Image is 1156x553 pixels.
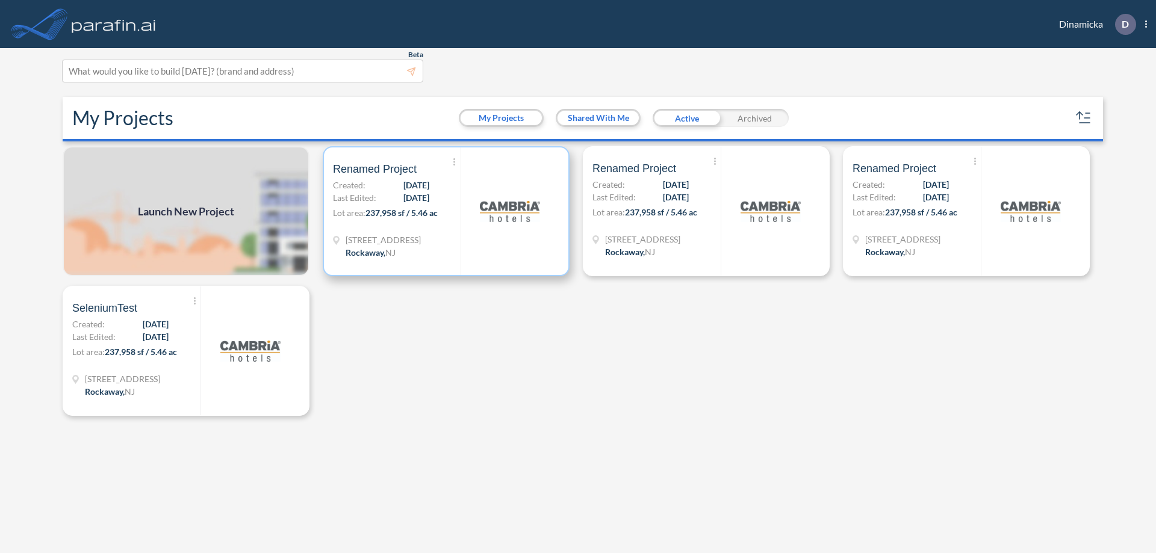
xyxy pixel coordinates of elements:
[1074,108,1093,128] button: sort
[923,191,949,203] span: [DATE]
[85,372,160,385] span: 321 Mt Hope Ave
[1041,14,1147,35] div: Dinamicka
[853,207,885,217] span: Lot area:
[333,179,365,191] span: Created:
[741,181,801,241] img: logo
[138,203,234,220] span: Launch New Project
[923,178,949,191] span: [DATE]
[72,330,116,343] span: Last Edited:
[69,12,158,36] img: logo
[63,146,309,276] img: add
[346,247,385,258] span: Rockaway ,
[592,178,625,191] span: Created:
[853,178,885,191] span: Created:
[105,347,177,357] span: 237,958 sf / 5.46 ac
[333,162,417,176] span: Renamed Project
[1001,181,1061,241] img: logo
[592,161,676,176] span: Renamed Project
[885,207,957,217] span: 237,958 sf / 5.46 ac
[365,208,438,218] span: 237,958 sf / 5.46 ac
[1122,19,1129,29] p: D
[333,208,365,218] span: Lot area:
[865,246,915,258] div: Rockaway, NJ
[721,109,789,127] div: Archived
[853,161,936,176] span: Renamed Project
[85,385,135,398] div: Rockaway, NJ
[72,107,173,129] h2: My Projects
[865,247,905,257] span: Rockaway ,
[480,181,540,241] img: logo
[408,50,423,60] span: Beta
[905,247,915,257] span: NJ
[220,321,281,381] img: logo
[63,146,309,276] a: Launch New Project
[605,233,680,246] span: 321 Mt Hope Ave
[461,111,542,125] button: My Projects
[625,207,697,217] span: 237,958 sf / 5.46 ac
[333,191,376,204] span: Last Edited:
[143,318,169,330] span: [DATE]
[72,301,137,315] span: SeleniumTest
[592,191,636,203] span: Last Edited:
[72,318,105,330] span: Created:
[663,191,689,203] span: [DATE]
[605,247,645,257] span: Rockaway ,
[663,178,689,191] span: [DATE]
[72,347,105,357] span: Lot area:
[346,246,396,259] div: Rockaway, NJ
[403,191,429,204] span: [DATE]
[85,386,125,397] span: Rockaway ,
[143,330,169,343] span: [DATE]
[645,247,655,257] span: NJ
[403,179,429,191] span: [DATE]
[653,109,721,127] div: Active
[865,233,940,246] span: 321 Mt Hope Ave
[853,191,896,203] span: Last Edited:
[385,247,396,258] span: NJ
[605,246,655,258] div: Rockaway, NJ
[125,386,135,397] span: NJ
[346,233,421,246] span: 321 Mt Hope Ave
[558,111,639,125] button: Shared With Me
[592,207,625,217] span: Lot area:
